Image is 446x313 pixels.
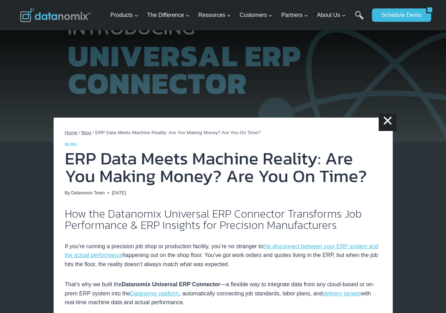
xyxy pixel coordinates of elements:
strong: Datanomix Universal ERP Connector [122,281,220,287]
span: Customers [240,11,273,20]
h2: How the Datanomix Universal ERP Connector Transforms Job Performance & ERP Insights for Precision... [65,208,381,231]
a: Blog [81,130,91,135]
h1: ERP Data Meets Machine Reality: Are You Making Money? Are You On Time? [65,150,381,185]
p: If you’re running a precision job shop or production facility, you’re no stranger to happening ou... [65,242,381,269]
a: Schedule Demo [372,8,426,22]
span: Products [110,11,138,20]
a: Blog [65,142,77,146]
a: Datanomix platform [130,290,179,296]
span: Resources [198,11,231,20]
a: Search [355,11,364,27]
span: About Us [317,11,346,20]
iframe: Popup CTA [4,169,113,309]
nav: Breadcrumbs [65,129,381,137]
span: / [92,130,94,135]
nav: Primary Navigation [108,4,368,27]
span: Partners [281,11,308,20]
a: × [379,113,396,131]
a: delivery targets [323,290,361,296]
p: That’s why we built the —a flexible way to integrate data from any cloud-based or on-prem ERP sys... [65,280,381,307]
span: / [79,130,80,135]
span: The Difference [147,11,190,20]
a: Home [65,130,78,135]
span: ERP Data Meets Machine Reality: Are You Making Money? Are You On Time? [95,130,261,135]
time: [DATE] [112,189,126,196]
img: Datanomix [20,8,91,22]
